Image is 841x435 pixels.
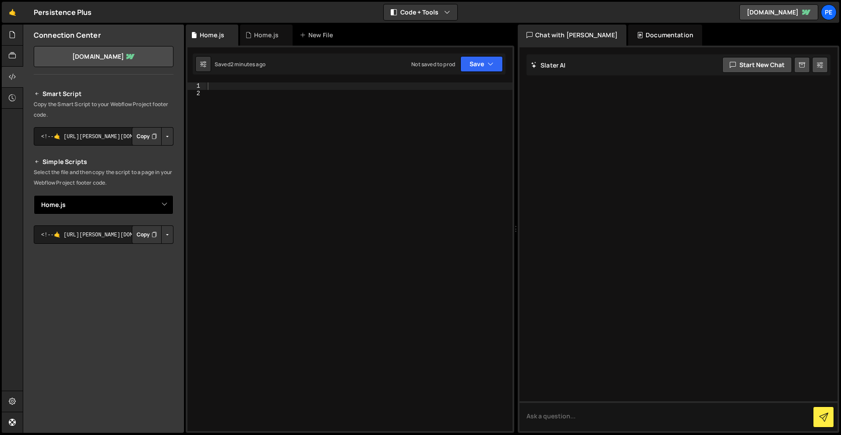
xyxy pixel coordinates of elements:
h2: Slater AI [531,61,566,69]
div: Home.js [200,31,224,39]
a: [DOMAIN_NAME] [34,46,173,67]
p: Select the file and then copy the script to a page in your Webflow Project footer code. [34,167,173,188]
div: Not saved to prod [411,61,455,68]
div: Button group with nested dropdown [132,225,173,244]
p: Copy the Smart Script to your Webflow Project footer code. [34,99,173,120]
div: Saved [215,61,265,68]
textarea: <!--🤙 [URL][PERSON_NAME][DOMAIN_NAME]> <script>document.addEventListener("DOMContentLoaded", func... [34,127,173,146]
div: Chat with [PERSON_NAME] [518,25,626,46]
button: Start new chat [722,57,792,73]
h2: Smart Script [34,89,173,99]
iframe: YouTube video player [34,343,174,422]
div: 2 [187,90,206,97]
iframe: YouTube video player [34,258,174,337]
button: Save [460,56,503,72]
a: 🤙 [2,2,23,23]
div: Persistence Plus [34,7,92,18]
button: Copy [132,127,162,146]
div: New File [300,31,336,39]
a: [DOMAIN_NAME] [739,4,818,20]
button: Copy [132,225,162,244]
h2: Connection Center [34,30,101,40]
div: Documentation [628,25,702,46]
button: Code + Tools [384,4,457,20]
div: Home.js [254,31,279,39]
div: 2 minutes ago [230,61,265,68]
a: Pe [821,4,837,20]
div: 1 [187,82,206,90]
textarea: <!--🤙 [URL][PERSON_NAME][DOMAIN_NAME]> <script>document.addEventListener("DOMContentLoaded", func... [34,225,173,244]
h2: Simple Scripts [34,157,173,167]
div: Button group with nested dropdown [132,127,173,146]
